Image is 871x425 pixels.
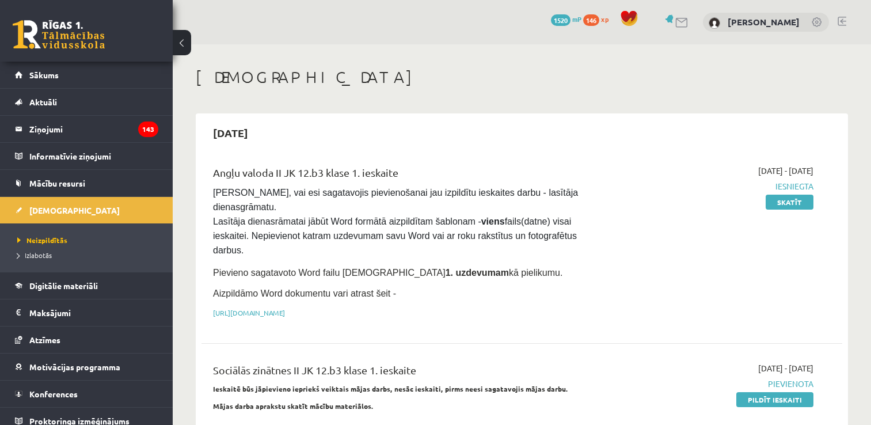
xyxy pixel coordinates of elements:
span: mP [572,14,581,24]
h2: [DATE] [201,119,260,146]
a: Pildīt ieskaiti [736,392,813,407]
a: Konferences [15,381,158,407]
strong: viens [481,217,505,226]
a: Izlabotās [17,250,161,260]
span: Digitālie materiāli [29,280,98,291]
a: [PERSON_NAME] [728,16,800,28]
a: 146 xp [583,14,614,24]
span: [PERSON_NAME], vai esi sagatavojis pievienošanai jau izpildītu ieskaites darbu - lasītāja dienasg... [213,188,581,255]
a: Informatīvie ziņojumi [15,143,158,169]
a: [DEMOGRAPHIC_DATA] [15,197,158,223]
span: Sākums [29,70,59,80]
a: Sākums [15,62,158,88]
strong: Ieskaitē būs jāpievieno iepriekš veiktais mājas darbs, nesāc ieskaiti, pirms neesi sagatavojis mā... [213,384,568,393]
strong: Mājas darba aprakstu skatīt mācību materiālos. [213,401,374,411]
legend: Informatīvie ziņojumi [29,143,158,169]
span: Motivācijas programma [29,362,120,372]
span: Pievienota [625,378,813,390]
a: Motivācijas programma [15,354,158,380]
img: Daniela Līna Petrova [709,17,720,29]
strong: 1. uzdevumam [446,268,509,278]
a: Mācību resursi [15,170,158,196]
a: Rīgas 1. Tālmācības vidusskola [13,20,105,49]
span: Aktuāli [29,97,57,107]
span: [DEMOGRAPHIC_DATA] [29,205,120,215]
span: [DATE] - [DATE] [758,165,813,177]
span: Aizpildāmo Word dokumentu vari atrast šeit - [213,289,396,298]
legend: Ziņojumi [29,116,158,142]
legend: Maksājumi [29,299,158,326]
a: Atzīmes [15,327,158,353]
a: Neizpildītās [17,235,161,245]
div: Angļu valoda II JK 12.b3 klase 1. ieskaite [213,165,607,186]
a: Maksājumi [15,299,158,326]
a: Ziņojumi143 [15,116,158,142]
span: Pievieno sagatavoto Word failu [DEMOGRAPHIC_DATA] kā pielikumu. [213,268,562,278]
span: Izlabotās [17,251,52,260]
span: 1520 [551,14,570,26]
a: Aktuāli [15,89,158,115]
span: xp [601,14,608,24]
h1: [DEMOGRAPHIC_DATA] [196,67,848,87]
a: [URL][DOMAIN_NAME] [213,308,285,317]
span: Mācību resursi [29,178,85,188]
span: Konferences [29,389,78,399]
a: 1520 mP [551,14,581,24]
a: Digitālie materiāli [15,272,158,299]
span: 146 [583,14,599,26]
span: Iesniegta [625,180,813,192]
a: Skatīt [766,195,813,210]
span: [DATE] - [DATE] [758,362,813,374]
div: Sociālās zinātnes II JK 12.b3 klase 1. ieskaite [213,362,607,384]
span: Atzīmes [29,335,60,345]
i: 143 [138,122,158,137]
span: Neizpildītās [17,236,67,245]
